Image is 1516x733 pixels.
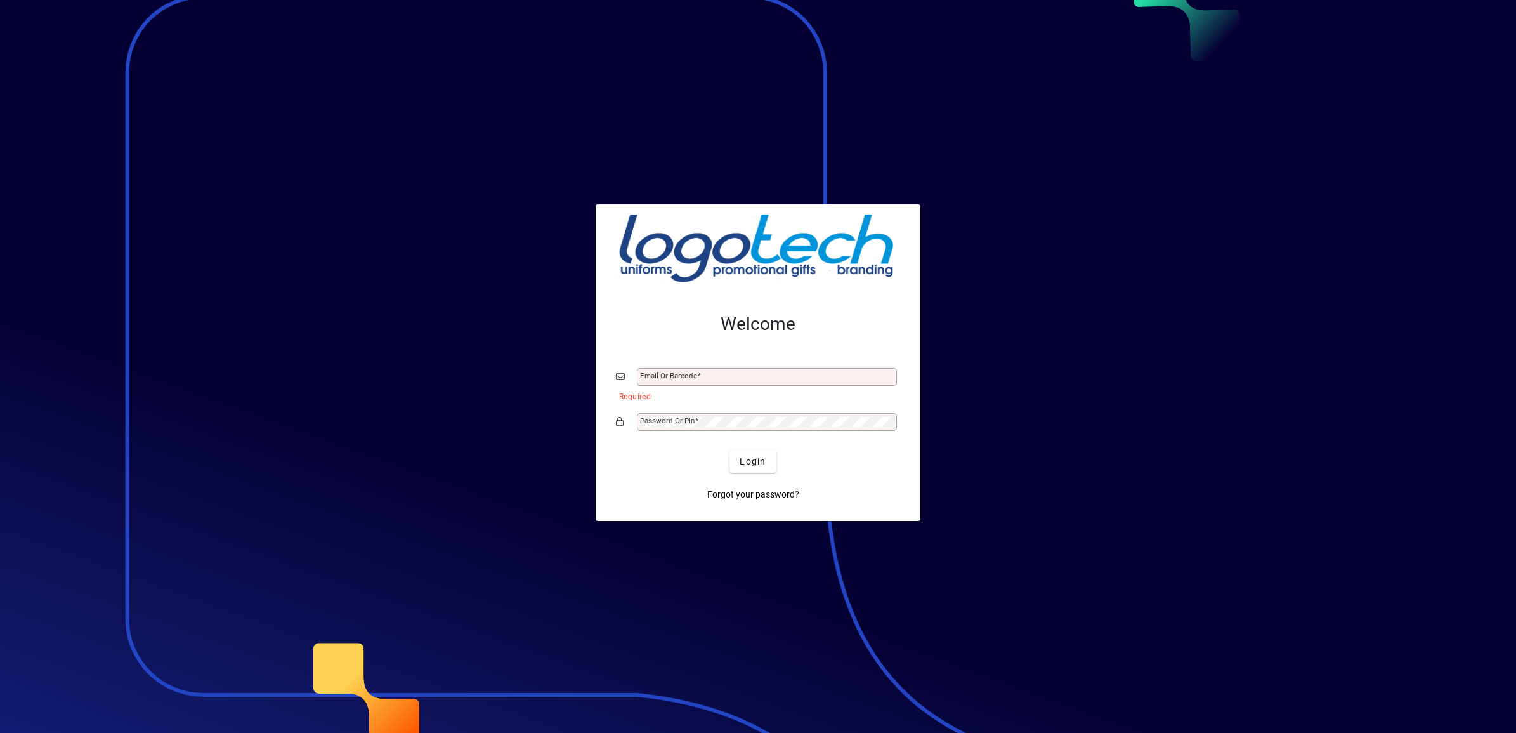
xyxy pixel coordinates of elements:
button: Login [729,450,776,473]
mat-error: Required [619,389,890,402]
mat-label: Password or Pin [640,416,695,425]
span: Forgot your password? [707,488,799,501]
h2: Welcome [616,314,900,335]
a: Forgot your password? [702,483,804,506]
span: Login [740,455,766,468]
mat-label: Email or Barcode [640,371,697,380]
